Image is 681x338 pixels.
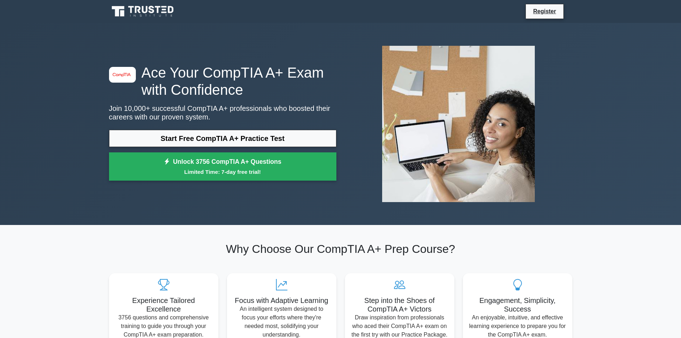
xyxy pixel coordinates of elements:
h1: Ace Your CompTIA A+ Exam with Confidence [109,64,336,98]
a: Unlock 3756 CompTIA A+ QuestionsLimited Time: 7-day free trial! [109,152,336,181]
h5: Focus with Adaptive Learning [233,296,331,305]
h5: Experience Tailored Excellence [115,296,213,313]
a: Register [529,7,560,16]
h5: Engagement, Simplicity, Success [469,296,567,313]
h5: Step into the Shoes of CompTIA A+ Victors [351,296,449,313]
p: Join 10,000+ successful CompTIA A+ professionals who boosted their careers with our proven system. [109,104,336,121]
small: Limited Time: 7-day free trial! [118,168,327,176]
h2: Why Choose Our CompTIA A+ Prep Course? [109,242,572,256]
a: Start Free CompTIA A+ Practice Test [109,130,336,147]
